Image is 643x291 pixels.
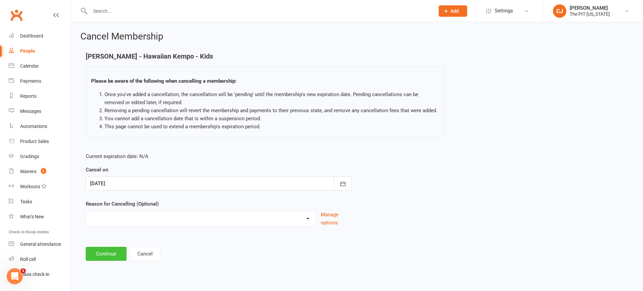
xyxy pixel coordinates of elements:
[495,3,513,18] span: Settings
[86,53,444,60] h4: [PERSON_NAME] - Hawaiian Kempo - Kids
[8,7,25,23] a: Clubworx
[86,152,352,160] p: Current expiration date: N/A
[20,184,40,189] div: Workouts
[9,267,71,282] a: Class kiosk mode
[104,106,439,115] li: Removing a pending cancellation will revert the membership and payments to their previous state, ...
[104,90,439,106] li: Once you've added a cancellation, the cancellation will be 'pending' until the membership's new e...
[41,168,46,174] span: 2
[7,268,23,284] iframe: Intercom live chat
[20,257,36,262] div: Roll call
[104,123,439,131] li: This page cannot be used to extend a membership's expiration period.
[86,247,127,261] button: Continue
[9,134,71,149] a: Product Sales
[9,104,71,119] a: Messages
[104,115,439,123] li: You cannot add a cancellation date that is within a suspension period.
[20,93,37,99] div: Reports
[9,164,71,179] a: Waivers 2
[9,74,71,89] a: Payments
[86,166,108,174] label: Cancel on
[20,169,37,174] div: Waivers
[570,5,610,11] div: [PERSON_NAME]
[20,154,39,159] div: Gradings
[9,252,71,267] a: Roll call
[20,78,41,84] div: Payments
[9,179,71,194] a: Workouts
[80,31,634,42] h2: Cancel Membership
[20,241,61,247] div: General attendance
[9,237,71,252] a: General attendance kiosk mode
[20,272,50,277] div: Class check-in
[20,199,32,204] div: Tasks
[9,149,71,164] a: Gradings
[9,119,71,134] a: Automations
[20,268,26,274] span: 1
[20,214,44,219] div: What's New
[20,124,47,129] div: Automations
[9,194,71,209] a: Tasks
[20,63,39,69] div: Calendar
[450,8,459,14] span: Add
[20,108,41,114] div: Messages
[570,11,610,17] div: The PIT [US_STATE]
[20,48,35,54] div: People
[20,33,43,39] div: Dashboard
[553,4,566,18] div: CJ
[439,5,467,17] button: Add
[9,44,71,59] a: People
[9,59,71,74] a: Calendar
[86,200,159,208] label: Reason for Cancelling (Optional)
[88,6,430,16] input: Search...
[9,89,71,104] a: Reports
[321,211,352,227] button: Manage options
[20,139,49,144] div: Product Sales
[91,78,236,84] strong: Please be aware of the following when cancelling a membership:
[9,28,71,44] a: Dashboard
[130,247,160,261] button: Cancel
[9,209,71,224] a: What's New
